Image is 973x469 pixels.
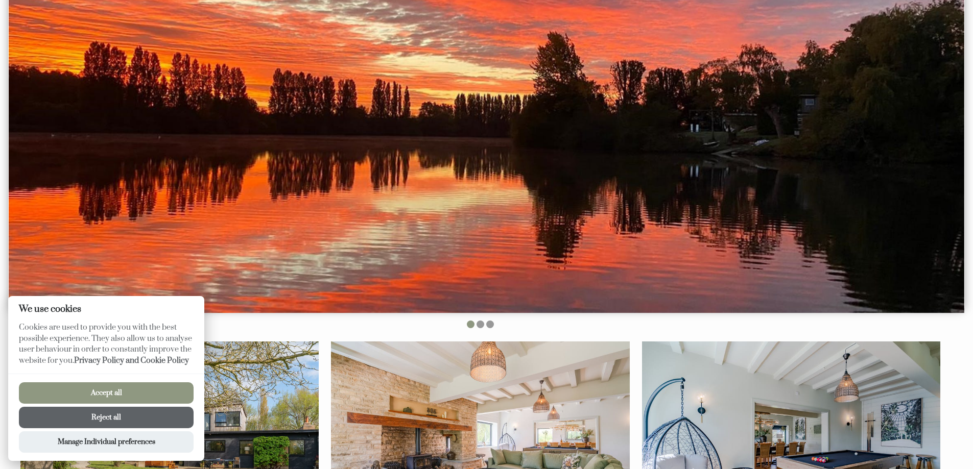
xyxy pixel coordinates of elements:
button: Reject all [19,407,194,428]
button: Manage Individual preferences [19,431,194,453]
p: Cookies are used to provide you with the best possible experience. They also allow us to analyse ... [8,322,204,374]
button: Accept all [19,382,194,404]
a: Privacy Policy and Cookie Policy [74,356,189,365]
h2: We use cookies [8,304,204,314]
